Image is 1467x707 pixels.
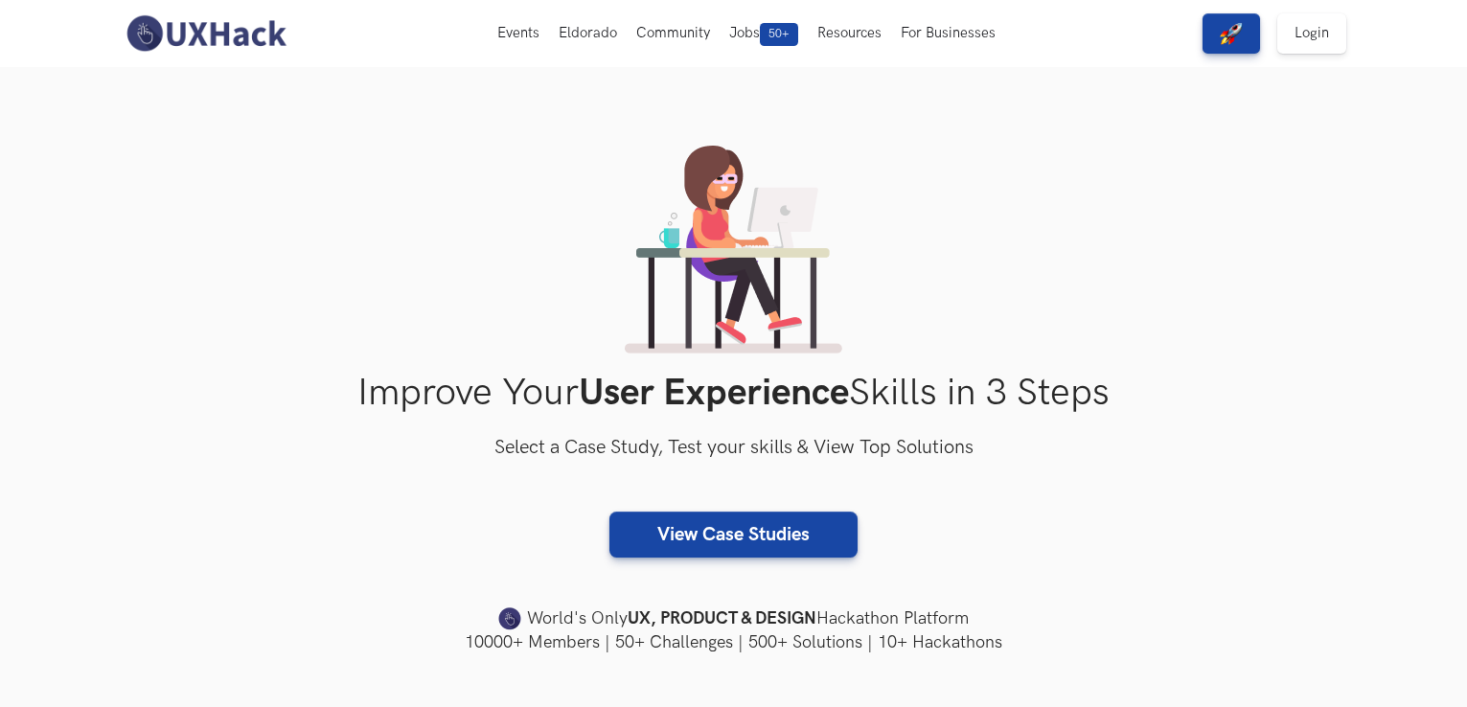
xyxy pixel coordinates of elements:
a: Login [1277,13,1346,54]
img: lady working on laptop [625,146,842,353]
img: rocket [1220,22,1243,45]
h4: 10000+ Members | 50+ Challenges | 500+ Solutions | 10+ Hackathons [121,630,1347,654]
h3: Select a Case Study, Test your skills & View Top Solutions [121,433,1347,464]
img: UXHack-logo.png [121,13,291,54]
a: View Case Studies [609,512,858,558]
strong: User Experience [579,371,849,416]
h1: Improve Your Skills in 3 Steps [121,371,1347,416]
h4: World's Only Hackathon Platform [121,605,1347,632]
strong: UX, PRODUCT & DESIGN [628,605,816,632]
span: 50+ [760,23,798,46]
img: uxhack-favicon-image.png [498,606,521,631]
